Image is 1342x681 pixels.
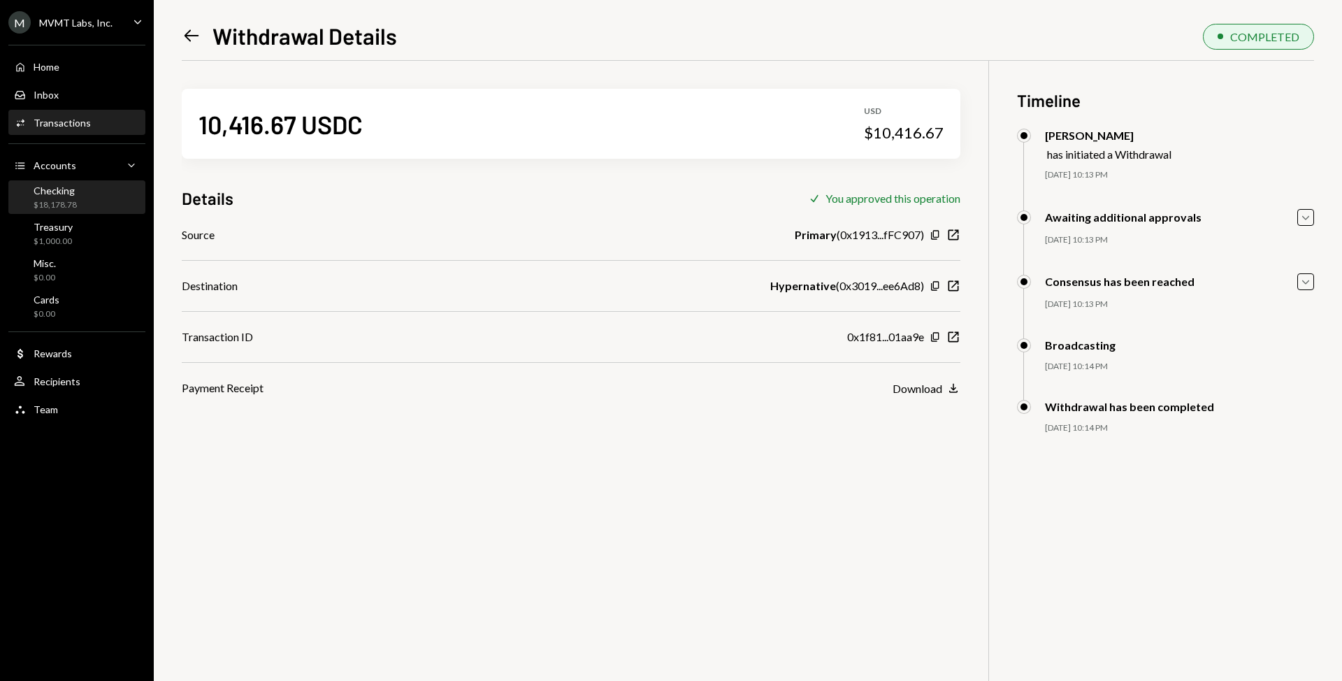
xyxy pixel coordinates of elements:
div: [DATE] 10:13 PM [1045,299,1314,310]
div: Rewards [34,347,72,359]
div: $10,416.67 [864,123,944,143]
div: [DATE] 10:13 PM [1045,234,1314,246]
div: [DATE] 10:14 PM [1045,422,1314,434]
div: Home [34,61,59,73]
h3: Timeline [1017,89,1314,112]
div: You approved this operation [825,192,960,205]
a: Home [8,54,145,79]
a: Recipients [8,368,145,394]
b: Primary [795,227,837,243]
div: Broadcasting [1045,338,1116,352]
div: $1,000.00 [34,236,73,248]
div: Inbox [34,89,59,101]
div: COMPLETED [1230,30,1299,43]
div: 0x1f81...01aa9e [847,329,924,345]
a: Accounts [8,152,145,178]
div: Download [893,382,942,395]
div: has initiated a Withdrawal [1047,148,1171,161]
a: Transactions [8,110,145,135]
div: Treasury [34,221,73,233]
h3: Details [182,187,233,210]
div: $0.00 [34,272,56,284]
div: ( 0x1913...fFC907 ) [795,227,924,243]
div: Transaction ID [182,329,253,345]
a: Team [8,396,145,422]
a: Inbox [8,82,145,107]
h1: Withdrawal Details [212,22,397,50]
div: [DATE] 10:14 PM [1045,361,1314,373]
a: Rewards [8,340,145,366]
div: Misc. [34,257,56,269]
div: Destination [182,278,238,294]
div: Source [182,227,215,243]
div: Awaiting additional approvals [1045,210,1202,224]
a: Cards$0.00 [8,289,145,323]
div: 10,416.67 USDC [199,108,363,140]
a: Checking$18,178.78 [8,180,145,214]
div: Cards [34,294,59,306]
div: $18,178.78 [34,199,77,211]
div: Recipients [34,375,80,387]
button: Download [893,381,960,396]
div: Team [34,403,58,415]
div: USD [864,106,944,117]
div: [PERSON_NAME] [1045,129,1171,142]
div: Withdrawal has been completed [1045,400,1214,413]
div: M [8,11,31,34]
div: [DATE] 10:13 PM [1045,169,1314,181]
div: MVMT Labs, Inc. [39,17,113,29]
div: Consensus has been reached [1045,275,1195,288]
div: Payment Receipt [182,380,264,396]
a: Treasury$1,000.00 [8,217,145,250]
div: Checking [34,185,77,196]
b: Hypernative [770,278,836,294]
div: Transactions [34,117,91,129]
div: Accounts [34,159,76,171]
a: Misc.$0.00 [8,253,145,287]
div: $0.00 [34,308,59,320]
div: ( 0x3019...ee6Ad8 ) [770,278,924,294]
